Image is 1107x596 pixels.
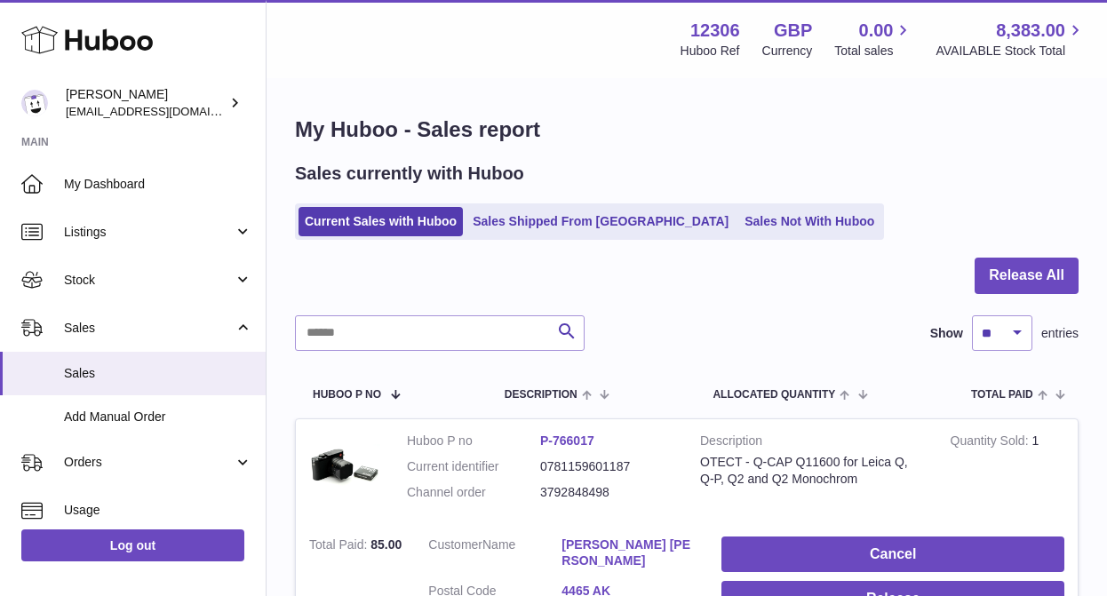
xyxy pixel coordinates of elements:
[540,458,673,475] dd: 0781159601187
[66,104,261,118] span: [EMAIL_ADDRESS][DOMAIN_NAME]
[64,409,252,425] span: Add Manual Order
[407,458,540,475] dt: Current identifier
[930,325,963,342] label: Show
[64,320,234,337] span: Sales
[313,389,381,401] span: Huboo P no
[309,537,370,556] strong: Total Paid
[64,272,234,289] span: Stock
[936,19,1086,60] a: 8,383.00 AVAILABLE Stock Total
[975,258,1079,294] button: Release All
[309,433,380,504] img: $_57.JPG
[700,433,924,454] strong: Description
[64,502,252,519] span: Usage
[690,19,740,43] strong: 12306
[937,419,1078,523] td: 1
[713,389,835,401] span: ALLOCATED Quantity
[21,529,244,561] a: Log out
[721,536,1064,573] button: Cancel
[738,207,880,236] a: Sales Not With Huboo
[21,90,48,116] img: hello@otect.co
[407,484,540,501] dt: Channel order
[299,207,463,236] a: Current Sales with Huboo
[971,389,1033,401] span: Total paid
[64,454,234,471] span: Orders
[540,433,594,448] a: P-766017
[66,86,226,120] div: [PERSON_NAME]
[64,224,234,241] span: Listings
[834,43,913,60] span: Total sales
[951,433,1032,452] strong: Quantity Sold
[295,162,524,186] h2: Sales currently with Huboo
[428,537,482,552] span: Customer
[370,537,402,552] span: 85.00
[762,43,813,60] div: Currency
[64,176,252,193] span: My Dashboard
[936,43,1086,60] span: AVAILABLE Stock Total
[681,43,740,60] div: Huboo Ref
[428,536,561,575] dt: Name
[64,365,252,382] span: Sales
[540,484,673,501] dd: 3792848498
[774,19,812,43] strong: GBP
[295,115,1079,144] h1: My Huboo - Sales report
[996,19,1065,43] span: 8,383.00
[505,389,577,401] span: Description
[834,19,913,60] a: 0.00 Total sales
[1041,325,1079,342] span: entries
[700,454,924,488] div: OTECT - Q-CAP Q11600 for Leica Q, Q-P, Q2 and Q2 Monochrom
[561,536,695,570] a: [PERSON_NAME] [PERSON_NAME]
[466,207,735,236] a: Sales Shipped From [GEOGRAPHIC_DATA]
[407,433,540,449] dt: Huboo P no
[859,19,894,43] span: 0.00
